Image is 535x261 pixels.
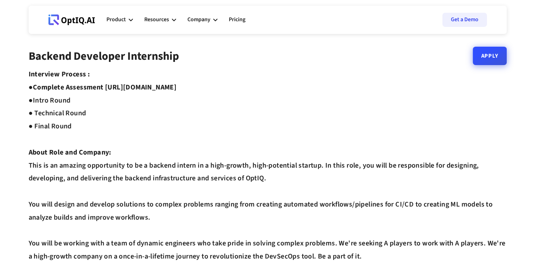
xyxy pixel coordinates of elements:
strong: Backend Developer Internship [29,48,179,64]
div: Product [106,9,133,30]
div: Company [187,9,217,30]
a: Apply [473,47,507,65]
div: Company [187,15,210,24]
div: Resources [144,15,169,24]
a: Pricing [229,9,245,30]
div: Resources [144,9,176,30]
strong: Complete Assessment [URL][DOMAIN_NAME] ● [29,82,177,105]
strong: About Role and Company: [29,147,111,157]
a: Get a Demo [442,13,487,27]
strong: Interview Process : [29,69,90,79]
div: Product [106,15,126,24]
a: Webflow Homepage [48,9,95,30]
